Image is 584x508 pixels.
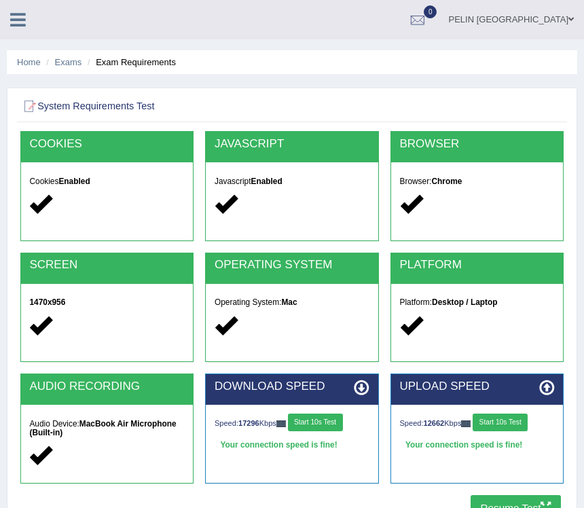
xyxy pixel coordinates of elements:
[58,177,90,186] strong: Enabled
[473,414,528,431] button: Start 10s Test
[215,138,369,151] h2: JAVASCRIPT
[276,420,286,427] img: ajax-loader-fb-connection.gif
[251,177,282,186] strong: Enabled
[29,297,65,307] strong: 1470x956
[432,297,497,307] strong: Desktop / Laptop
[215,259,369,272] h2: OPERATING SYSTEM
[400,437,555,454] div: Your connection speed is fine!
[400,414,555,434] div: Speed: Kbps
[29,420,184,437] h5: Audio Device:
[281,297,297,307] strong: Mac
[400,138,555,151] h2: BROWSER
[215,177,369,186] h5: Javascript
[29,177,184,186] h5: Cookies
[215,414,369,434] div: Speed: Kbps
[29,259,184,272] h2: SCREEN
[17,57,41,67] a: Home
[84,56,176,69] li: Exam Requirements
[431,177,462,186] strong: Chrome
[424,5,437,18] span: 0
[29,138,184,151] h2: COOKIES
[215,298,369,307] h5: Operating System:
[29,419,176,437] strong: MacBook Air Microphone (Built-in)
[215,380,369,393] h2: DOWNLOAD SPEED
[424,419,445,427] strong: 12662
[461,420,471,427] img: ajax-loader-fb-connection.gif
[215,437,369,454] div: Your connection speed is fine!
[20,98,357,115] h2: System Requirements Test
[400,177,555,186] h5: Browser:
[288,414,343,431] button: Start 10s Test
[400,380,555,393] h2: UPLOAD SPEED
[400,298,555,307] h5: Platform:
[400,259,555,272] h2: PLATFORM
[29,380,184,393] h2: AUDIO RECORDING
[238,419,259,427] strong: 17296
[55,57,82,67] a: Exams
